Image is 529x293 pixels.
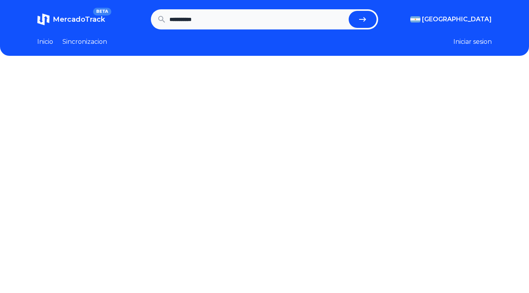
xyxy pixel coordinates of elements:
img: Argentina [410,16,420,22]
span: [GEOGRAPHIC_DATA] [422,15,492,24]
a: Sincronizacion [62,37,107,47]
a: MercadoTrackBETA [37,13,105,26]
a: Inicio [37,37,53,47]
button: Iniciar sesion [453,37,492,47]
img: MercadoTrack [37,13,50,26]
span: BETA [93,8,111,16]
button: [GEOGRAPHIC_DATA] [410,15,492,24]
span: MercadoTrack [53,15,105,24]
